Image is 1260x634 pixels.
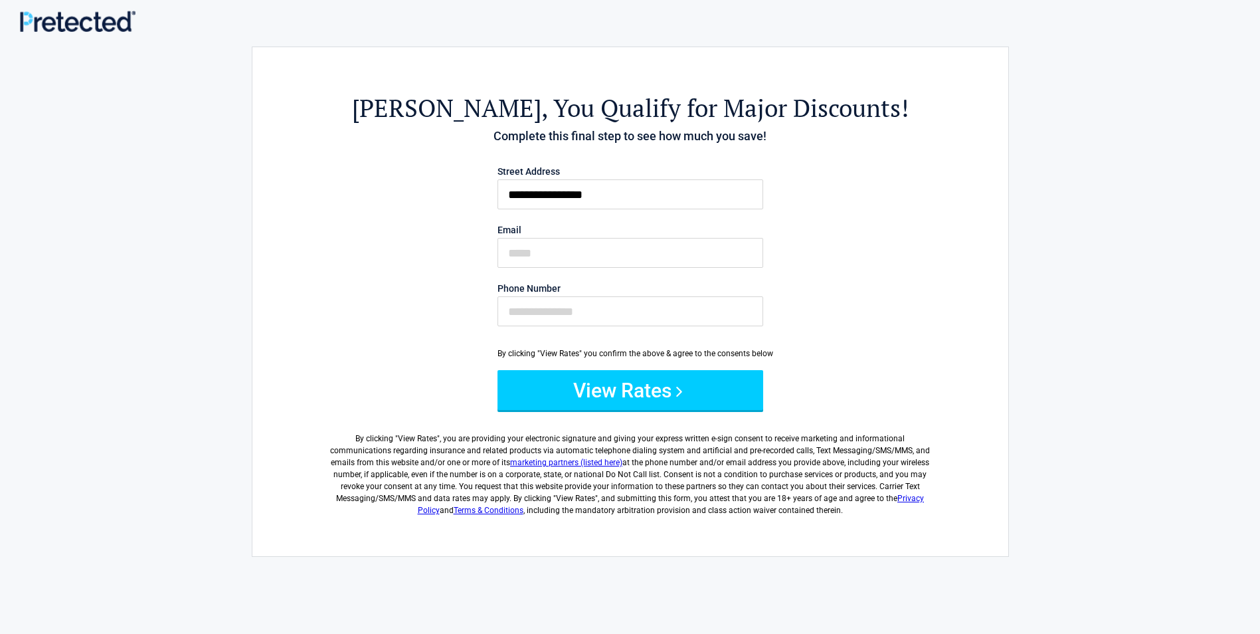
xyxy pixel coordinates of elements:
[325,422,935,516] label: By clicking " ", you are providing your electronic signature and giving your express written e-si...
[510,458,622,467] a: marketing partners (listed here)
[398,434,437,443] span: View Rates
[20,11,135,31] img: Main Logo
[454,506,523,515] a: Terms & Conditions
[352,92,541,124] span: [PERSON_NAME]
[497,225,763,235] label: Email
[497,370,763,410] button: View Rates
[497,348,763,360] div: By clicking "View Rates" you confirm the above & agree to the consents below
[497,167,763,176] label: Street Address
[325,92,935,124] h2: , You Qualify for Major Discounts!
[497,284,763,293] label: Phone Number
[325,128,935,145] h4: Complete this final step to see how much you save!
